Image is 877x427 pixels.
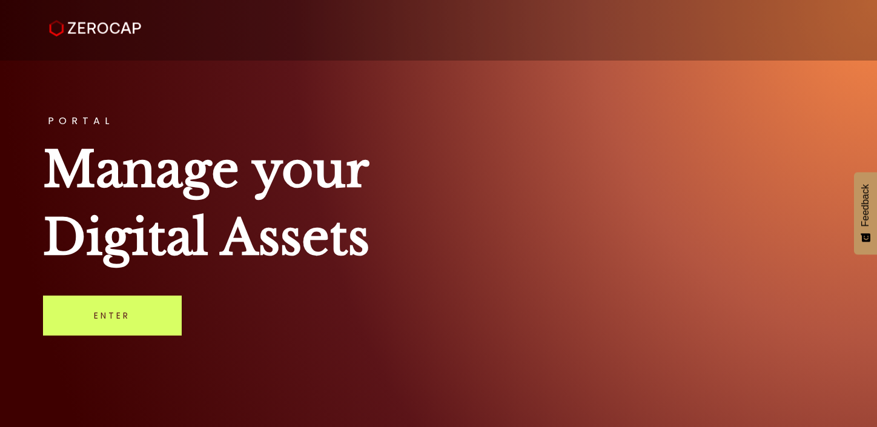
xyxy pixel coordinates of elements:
[49,20,142,37] img: ZeroCap
[854,172,877,254] button: Feedback - Show survey
[43,296,182,336] a: Enter
[43,136,835,271] h1: Manage your Digital Assets
[43,116,835,126] h3: PORTAL
[860,184,871,227] span: Feedback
